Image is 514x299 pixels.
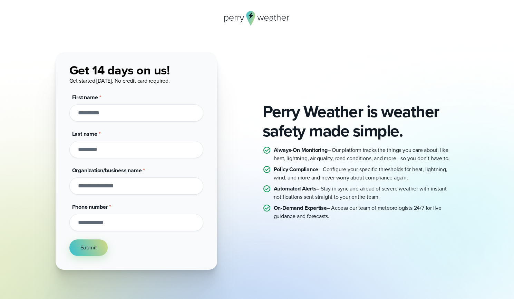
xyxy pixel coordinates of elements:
strong: On-Demand Expertise [274,204,327,212]
strong: Policy Compliance [274,165,319,173]
span: Organization/business name [72,166,142,174]
button: Submit [69,239,108,256]
span: Get started [DATE]. No credit card required. [69,77,170,85]
span: Phone number [72,203,108,211]
strong: Automated Alerts [274,185,317,193]
span: Submit [80,244,97,252]
strong: Always-On Monitoring [274,146,328,154]
span: First name [72,93,98,101]
p: – Configure your specific thresholds for heat, lightning, wind, and more and never worry about co... [274,165,459,182]
span: Get 14 days on us! [69,61,170,79]
p: – Our platform tracks the things you care about, like heat, lightning, air quality, road conditio... [274,146,459,163]
p: – Access our team of meteorologists 24/7 for live guidance and forecasts. [274,204,459,220]
h2: Perry Weather is weather safety made simple. [263,102,459,141]
span: Last name [72,130,97,138]
p: – Stay in sync and ahead of severe weather with instant notifications sent straight to your entir... [274,185,459,201]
